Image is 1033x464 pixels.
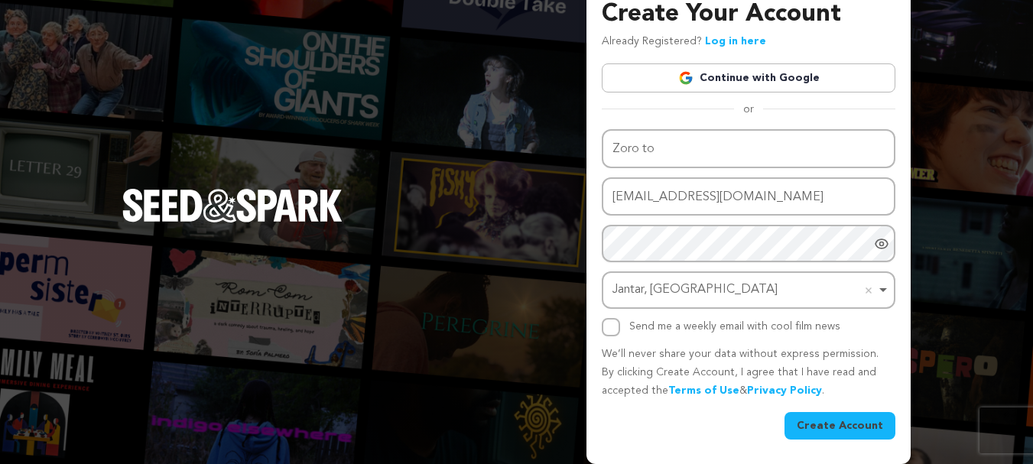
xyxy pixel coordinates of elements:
p: We’ll never share your data without express permission. By clicking Create Account, I agree that ... [602,346,895,400]
a: Terms of Use [668,385,739,396]
a: Show password as plain text. Warning: this will display your password on the screen. [874,236,889,251]
span: or [734,102,763,117]
a: Seed&Spark Homepage [122,189,343,253]
a: Privacy Policy [747,385,822,396]
label: Send me a weekly email with cool film news [629,321,840,332]
img: Google logo [678,70,694,86]
a: Continue with Google [602,63,895,92]
input: Name [602,129,895,168]
input: Email address [602,177,895,216]
a: Log in here [705,36,766,47]
div: Jantar, [GEOGRAPHIC_DATA] [612,279,875,301]
p: Already Registered? [602,33,766,51]
button: Remove item: 'ChIJW5gNPlUV_UYRaM_Fzc7eFIo' [861,283,876,298]
img: Seed&Spark Logo [122,189,343,222]
button: Create Account [784,412,895,440]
